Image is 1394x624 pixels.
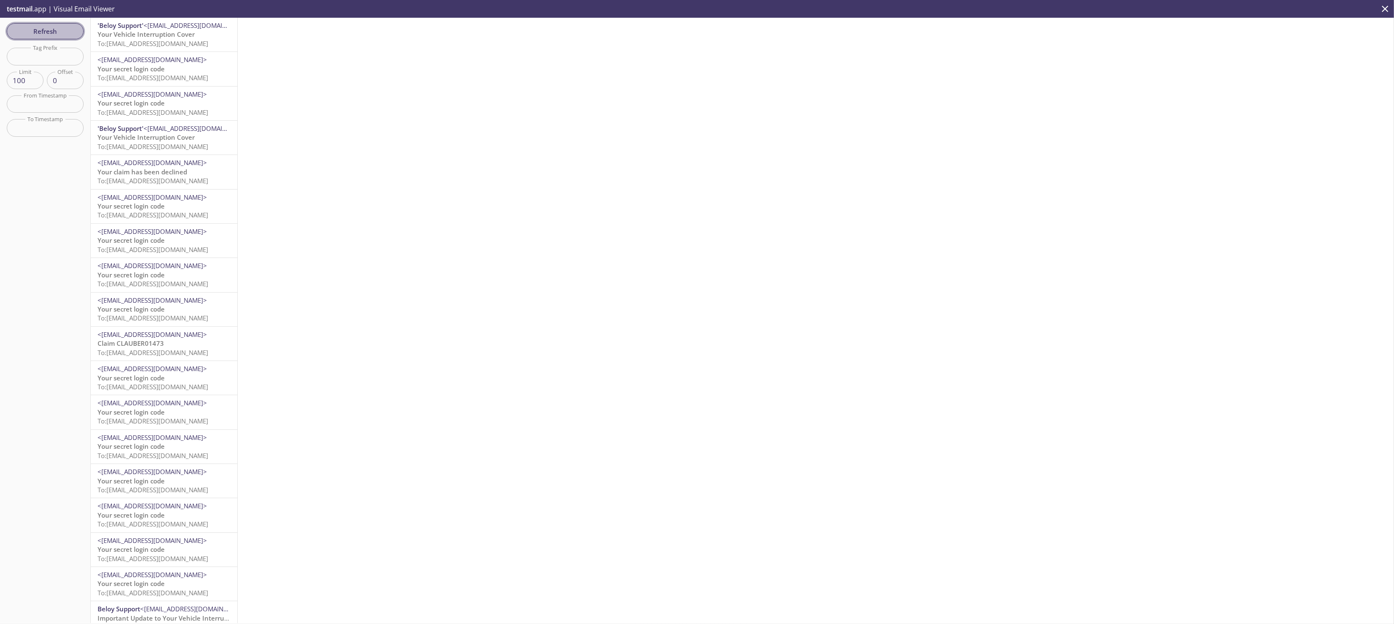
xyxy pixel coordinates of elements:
[98,589,208,597] span: To: [EMAIL_ADDRESS][DOMAIN_NAME]
[144,21,253,30] span: <[EMAIL_ADDRESS][DOMAIN_NAME]>
[98,90,207,98] span: <[EMAIL_ADDRESS][DOMAIN_NAME]>
[98,339,164,347] span: Claim CLAUBER01473
[98,477,165,485] span: Your secret login code
[98,227,207,236] span: <[EMAIL_ADDRESS][DOMAIN_NAME]>
[98,433,207,442] span: <[EMAIL_ADDRESS][DOMAIN_NAME]>
[98,605,140,613] span: Beloy Support
[91,155,237,189] div: <[EMAIL_ADDRESS][DOMAIN_NAME]>Your claim has been declinedTo:[EMAIL_ADDRESS][DOMAIN_NAME]
[98,271,165,279] span: Your secret login code
[144,124,253,133] span: <[EMAIL_ADDRESS][DOMAIN_NAME]>
[98,364,207,373] span: <[EMAIL_ADDRESS][DOMAIN_NAME]>
[98,202,165,210] span: Your secret login code
[91,430,237,464] div: <[EMAIL_ADDRESS][DOMAIN_NAME]>Your secret login codeTo:[EMAIL_ADDRESS][DOMAIN_NAME]
[98,408,165,416] span: Your secret login code
[91,52,237,86] div: <[EMAIL_ADDRESS][DOMAIN_NAME]>Your secret login codeTo:[EMAIL_ADDRESS][DOMAIN_NAME]
[91,327,237,361] div: <[EMAIL_ADDRESS][DOMAIN_NAME]>Claim CLAUBER01473To:[EMAIL_ADDRESS][DOMAIN_NAME]
[98,193,207,201] span: <[EMAIL_ADDRESS][DOMAIN_NAME]>
[91,87,237,120] div: <[EMAIL_ADDRESS][DOMAIN_NAME]>Your secret login codeTo:[EMAIL_ADDRESS][DOMAIN_NAME]
[98,211,208,219] span: To: [EMAIL_ADDRESS][DOMAIN_NAME]
[7,23,84,39] button: Refresh
[91,464,237,498] div: <[EMAIL_ADDRESS][DOMAIN_NAME]>Your secret login codeTo:[EMAIL_ADDRESS][DOMAIN_NAME]
[91,121,237,155] div: 'Beloy Support'<[EMAIL_ADDRESS][DOMAIN_NAME]>Your Vehicle Interruption CoverTo:[EMAIL_ADDRESS][DO...
[91,361,237,395] div: <[EMAIL_ADDRESS][DOMAIN_NAME]>Your secret login codeTo:[EMAIL_ADDRESS][DOMAIN_NAME]
[98,305,165,313] span: Your secret login code
[98,511,165,519] span: Your secret login code
[98,374,165,382] span: Your secret login code
[98,65,165,73] span: Your secret login code
[98,168,187,176] span: Your claim has been declined
[91,18,237,52] div: 'Beloy Support'<[EMAIL_ADDRESS][DOMAIN_NAME]>Your Vehicle Interruption CoverTo:[EMAIL_ADDRESS][DO...
[98,99,165,107] span: Your secret login code
[14,26,77,37] span: Refresh
[98,442,165,450] span: Your secret login code
[140,605,250,613] span: <[EMAIL_ADDRESS][DOMAIN_NAME]>
[98,417,208,425] span: To: [EMAIL_ADDRESS][DOMAIN_NAME]
[98,279,208,288] span: To: [EMAIL_ADDRESS][DOMAIN_NAME]
[98,348,208,357] span: To: [EMAIL_ADDRESS][DOMAIN_NAME]
[98,21,144,30] span: 'Beloy Support'
[98,579,165,588] span: Your secret login code
[98,570,207,579] span: <[EMAIL_ADDRESS][DOMAIN_NAME]>
[91,498,237,532] div: <[EMAIL_ADDRESS][DOMAIN_NAME]>Your secret login codeTo:[EMAIL_ADDRESS][DOMAIN_NAME]
[91,190,237,223] div: <[EMAIL_ADDRESS][DOMAIN_NAME]>Your secret login codeTo:[EMAIL_ADDRESS][DOMAIN_NAME]
[98,30,195,38] span: Your Vehicle Interruption Cover
[98,383,208,391] span: To: [EMAIL_ADDRESS][DOMAIN_NAME]
[98,39,208,48] span: To: [EMAIL_ADDRESS][DOMAIN_NAME]
[98,554,208,563] span: To: [EMAIL_ADDRESS][DOMAIN_NAME]
[98,55,207,64] span: <[EMAIL_ADDRESS][DOMAIN_NAME]>
[98,467,207,476] span: <[EMAIL_ADDRESS][DOMAIN_NAME]>
[98,236,165,244] span: Your secret login code
[98,176,208,185] span: To: [EMAIL_ADDRESS][DOMAIN_NAME]
[91,533,237,567] div: <[EMAIL_ADDRESS][DOMAIN_NAME]>Your secret login codeTo:[EMAIL_ADDRESS][DOMAIN_NAME]
[98,73,208,82] span: To: [EMAIL_ADDRESS][DOMAIN_NAME]
[98,451,208,460] span: To: [EMAIL_ADDRESS][DOMAIN_NAME]
[98,124,144,133] span: 'Beloy Support'
[98,330,207,339] span: <[EMAIL_ADDRESS][DOMAIN_NAME]>
[98,108,208,117] span: To: [EMAIL_ADDRESS][DOMAIN_NAME]
[98,545,165,553] span: Your secret login code
[98,520,208,528] span: To: [EMAIL_ADDRESS][DOMAIN_NAME]
[98,296,207,304] span: <[EMAIL_ADDRESS][DOMAIN_NAME]>
[91,258,237,292] div: <[EMAIL_ADDRESS][DOMAIN_NAME]>Your secret login codeTo:[EMAIL_ADDRESS][DOMAIN_NAME]
[98,536,207,545] span: <[EMAIL_ADDRESS][DOMAIN_NAME]>
[91,224,237,258] div: <[EMAIL_ADDRESS][DOMAIN_NAME]>Your secret login codeTo:[EMAIL_ADDRESS][DOMAIN_NAME]
[98,502,207,510] span: <[EMAIL_ADDRESS][DOMAIN_NAME]>
[98,158,207,167] span: <[EMAIL_ADDRESS][DOMAIN_NAME]>
[98,245,208,254] span: To: [EMAIL_ADDRESS][DOMAIN_NAME]
[98,399,207,407] span: <[EMAIL_ADDRESS][DOMAIN_NAME]>
[98,314,208,322] span: To: [EMAIL_ADDRESS][DOMAIN_NAME]
[91,395,237,429] div: <[EMAIL_ADDRESS][DOMAIN_NAME]>Your secret login codeTo:[EMAIL_ADDRESS][DOMAIN_NAME]
[98,133,195,141] span: Your Vehicle Interruption Cover
[91,293,237,326] div: <[EMAIL_ADDRESS][DOMAIN_NAME]>Your secret login codeTo:[EMAIL_ADDRESS][DOMAIN_NAME]
[98,261,207,270] span: <[EMAIL_ADDRESS][DOMAIN_NAME]>
[91,567,237,601] div: <[EMAIL_ADDRESS][DOMAIN_NAME]>Your secret login codeTo:[EMAIL_ADDRESS][DOMAIN_NAME]
[98,142,208,151] span: To: [EMAIL_ADDRESS][DOMAIN_NAME]
[98,614,295,622] span: Important Update to Your Vehicle Interruption Cover (VIC) Policy
[7,4,33,14] span: testmail
[98,486,208,494] span: To: [EMAIL_ADDRESS][DOMAIN_NAME]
